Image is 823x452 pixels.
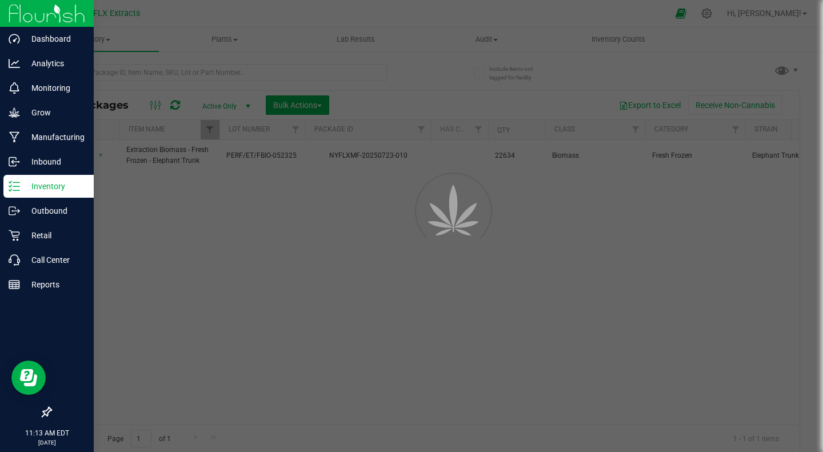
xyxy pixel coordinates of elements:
inline-svg: Dashboard [9,33,20,45]
inline-svg: Reports [9,279,20,290]
p: Inbound [20,155,89,169]
p: Analytics [20,57,89,70]
inline-svg: Analytics [9,58,20,69]
inline-svg: Manufacturing [9,131,20,143]
p: 11:13 AM EDT [5,428,89,438]
inline-svg: Inbound [9,156,20,167]
p: Dashboard [20,32,89,46]
inline-svg: Outbound [9,205,20,217]
inline-svg: Monitoring [9,82,20,94]
iframe: Resource center [11,361,46,395]
p: [DATE] [5,438,89,447]
p: Outbound [20,204,89,218]
p: Inventory [20,179,89,193]
inline-svg: Grow [9,107,20,118]
inline-svg: Retail [9,230,20,241]
p: Retail [20,229,89,242]
p: Manufacturing [20,130,89,144]
p: Reports [20,278,89,291]
p: Grow [20,106,89,119]
p: Monitoring [20,81,89,95]
inline-svg: Call Center [9,254,20,266]
p: Call Center [20,253,89,267]
inline-svg: Inventory [9,181,20,192]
